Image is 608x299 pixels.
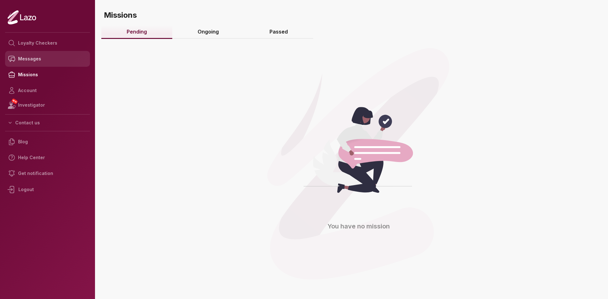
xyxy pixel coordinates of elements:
a: Account [5,83,90,98]
a: Messages [5,51,90,67]
a: Ongoing [172,25,244,39]
a: Loyalty Checkers [5,35,90,51]
a: Pending [101,25,172,39]
a: Get notification [5,165,90,181]
div: Logout [5,181,90,198]
a: Blog [5,134,90,150]
a: Passed [244,25,313,39]
span: NEW [11,98,18,104]
a: Help Center [5,150,90,165]
a: NEWInvestigator [5,98,90,112]
a: Missions [5,67,90,83]
button: Contact us [5,117,90,128]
